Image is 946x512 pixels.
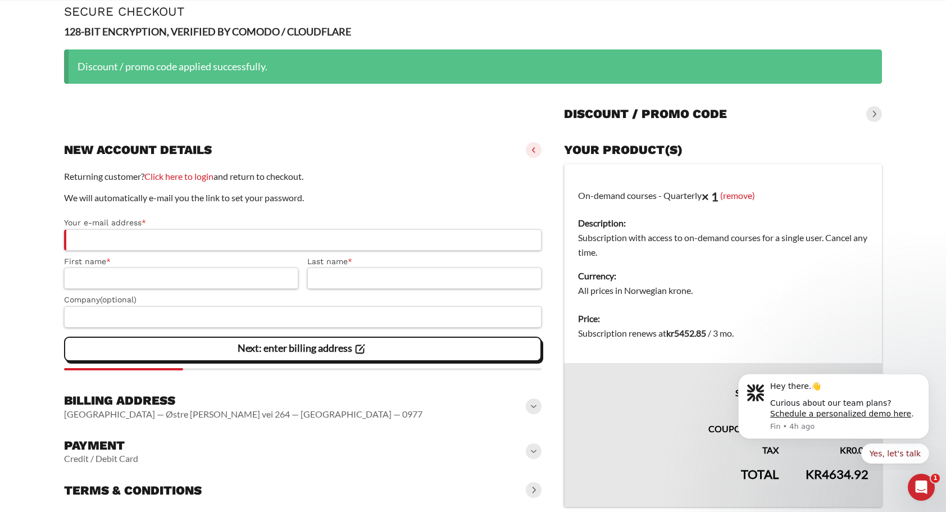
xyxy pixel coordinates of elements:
[578,328,734,338] span: Subscription renews at .
[702,189,718,204] strong: × 1
[578,269,868,283] dt: Currency:
[144,171,213,182] a: Click here to login
[578,283,868,298] dd: All prices in Norwegian krone.
[721,364,946,470] iframe: Intercom notifications message
[708,328,732,338] span: / 3 mo
[578,230,868,260] dd: Subscription with access to on-demand courses for a single user. Cancel any time.
[64,393,422,409] h3: Billing address
[578,311,868,326] dt: Price:
[307,255,542,268] label: Last name
[578,216,868,230] dt: Description:
[564,436,792,457] th: Tax
[64,255,298,268] label: First name
[720,190,755,201] a: (remove)
[64,337,542,361] vaadin-button: Next: enter billing address
[564,363,792,400] th: Subtotal
[806,466,822,482] span: kr
[564,400,792,436] th: Coupon: 15CXL
[64,169,542,184] p: Returning customer? and return to checkout.
[806,466,868,482] bdi: 4634.92
[666,328,706,338] bdi: 5452.85
[666,328,674,338] span: kr
[564,164,882,305] td: On-demand courses - Quarterly
[931,474,940,483] span: 1
[64,49,882,84] div: Discount / promo code applied successfully.
[64,4,882,19] h1: Secure Checkout
[64,293,542,306] label: Company
[564,457,792,507] th: Total
[64,25,351,38] strong: 128-BIT ENCRYPTION, VERIFIED BY COMODO / CLOUDFLARE
[564,106,727,122] h3: Discount / promo code
[64,142,212,158] h3: New account details
[64,453,138,464] vaadin-horizontal-layout: Credit / Debit Card
[64,191,542,205] p: We will automatically e-mail you the link to set your password.
[64,438,138,454] h3: Payment
[100,295,137,304] span: (optional)
[64,483,202,499] h3: Terms & conditions
[64,409,422,420] vaadin-horizontal-layout: [GEOGRAPHIC_DATA] — Østre [PERSON_NAME] vei 264 — [GEOGRAPHIC_DATA] — 0977
[64,216,542,229] label: Your e-mail address
[908,474,935,501] iframe: Intercom live chat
